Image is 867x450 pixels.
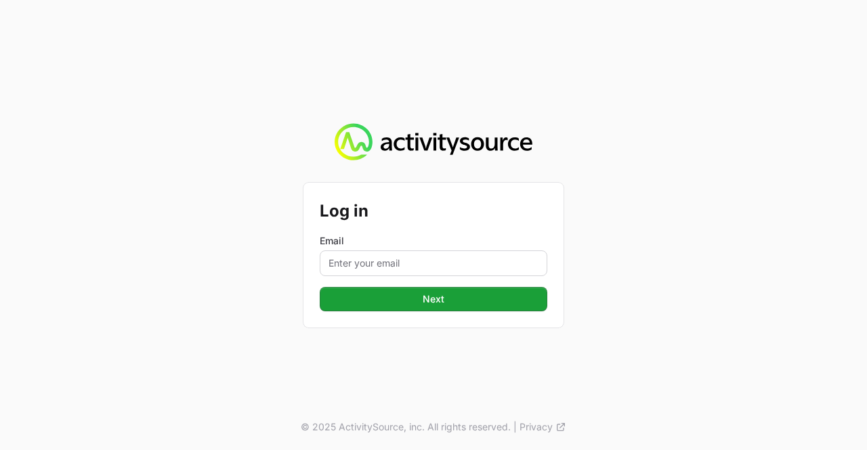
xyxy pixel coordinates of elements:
button: Next [320,287,547,311]
p: © 2025 ActivitySource, inc. All rights reserved. [301,420,511,434]
input: Enter your email [320,250,547,276]
span: Next [328,291,539,307]
a: Privacy [520,420,566,434]
img: Activity Source [335,123,532,161]
span: | [513,420,517,434]
h2: Log in [320,199,547,223]
label: Email [320,234,547,248]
